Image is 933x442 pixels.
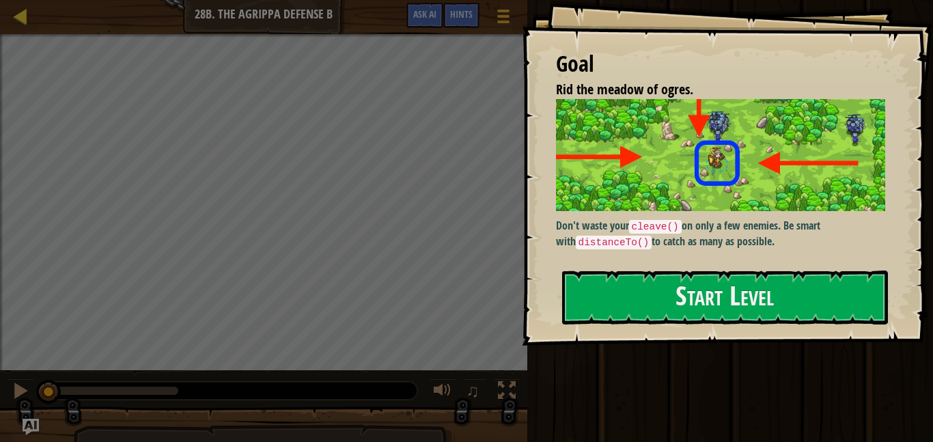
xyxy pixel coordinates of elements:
img: The agrippa defense [556,99,885,210]
button: Ask AI [23,419,39,435]
button: Toggle fullscreen [493,378,520,406]
div: Goal [556,49,885,80]
code: cleave() [629,220,682,234]
span: ♫ [466,381,479,401]
button: Start Level [562,271,888,324]
span: Hints [450,8,473,20]
button: Ctrl + P: Pause [7,378,34,406]
button: Adjust volume [429,378,456,406]
li: Rid the meadow of ogres. [539,80,882,100]
button: ♫ [463,378,486,406]
p: Don't waste your on only a few enemies. Be smart with to catch as many as possible. [556,218,885,250]
code: distanceTo() [576,236,652,249]
span: Rid the meadow of ogres. [556,80,693,98]
button: Show game menu [486,3,520,35]
button: Ask AI [406,3,443,28]
span: Ask AI [413,8,436,20]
